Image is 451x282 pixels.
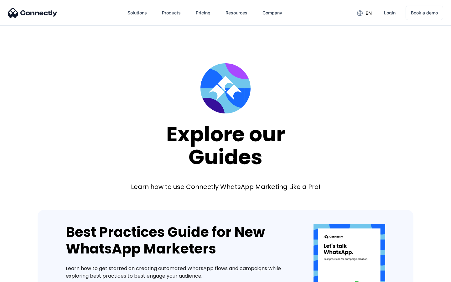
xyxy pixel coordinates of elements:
[225,8,247,17] div: Resources
[131,182,320,191] div: Learn how to use Connectly WhatsApp Marketing Like a Pro!
[66,224,295,257] div: Best Practices Guide for New WhatsApp Marketers
[365,9,372,18] div: en
[66,265,295,280] div: Learn how to get started on creating automated WhatsApp flows and campaigns while exploring best ...
[384,8,396,17] div: Login
[6,271,38,280] aside: Language selected: English
[196,8,210,17] div: Pricing
[8,8,57,18] img: Connectly Logo
[13,271,38,280] ul: Language list
[162,8,181,17] div: Products
[406,6,443,20] a: Book a demo
[191,5,215,20] a: Pricing
[166,123,285,168] div: Explore our Guides
[379,5,401,20] a: Login
[262,8,282,17] div: Company
[127,8,147,17] div: Solutions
